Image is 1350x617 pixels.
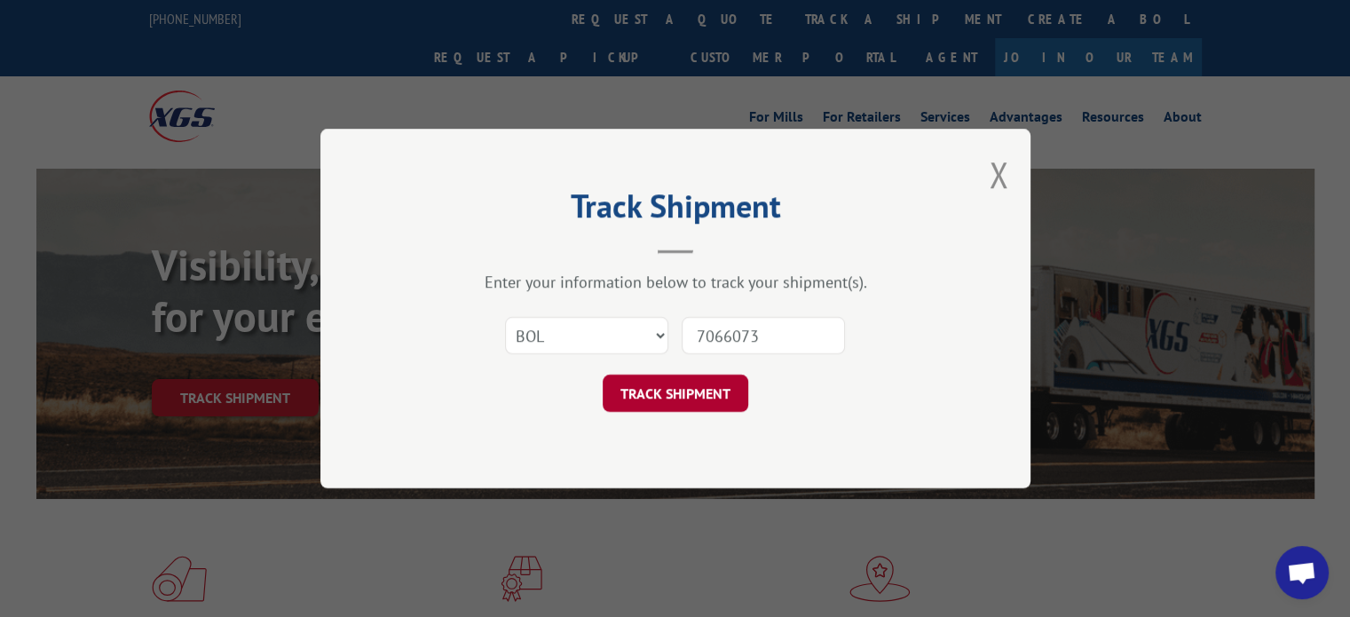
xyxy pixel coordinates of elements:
[682,317,845,354] input: Number(s)
[989,151,1008,198] button: Close modal
[409,272,942,292] div: Enter your information below to track your shipment(s).
[409,194,942,227] h2: Track Shipment
[603,375,748,412] button: TRACK SHIPMENT
[1275,546,1329,599] div: Open chat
